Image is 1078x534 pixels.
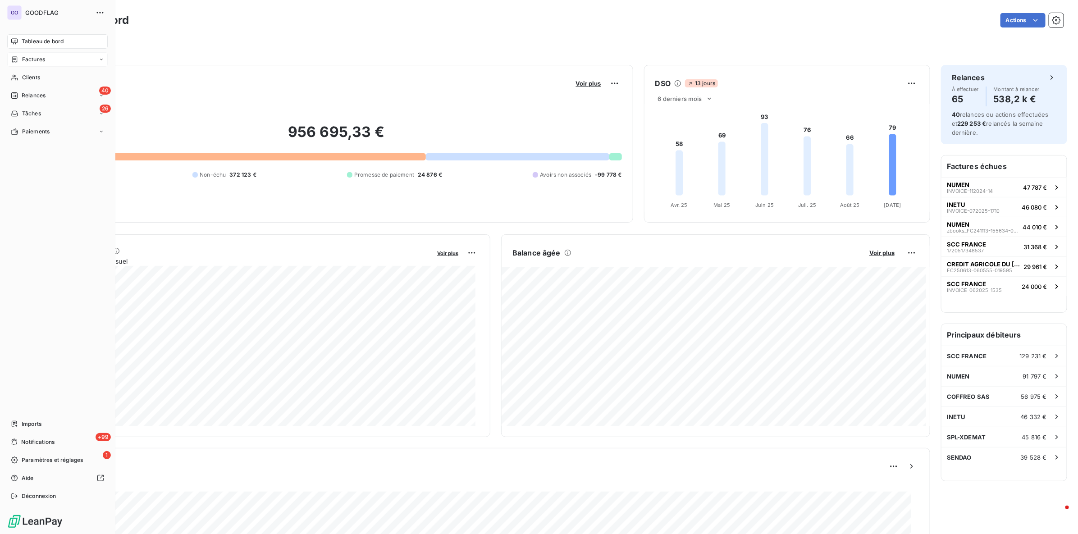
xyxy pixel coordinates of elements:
span: Voir plus [437,250,458,256]
span: Relances [22,91,46,100]
tspan: Avr. 25 [671,202,687,208]
button: SCC FRANCE172051734853731 368 € [941,237,1067,256]
tspan: Juin 25 [755,202,774,208]
h4: 65 [952,92,979,106]
span: INETU [947,201,965,208]
span: 46 080 € [1022,204,1047,211]
h6: Factures échues [941,155,1067,177]
iframe: Intercom live chat [1047,503,1069,525]
span: -99 778 € [595,171,621,179]
span: 26 [100,105,111,113]
span: SPL-XDEMAT [947,434,986,441]
tspan: Mai 25 [713,202,730,208]
button: Actions [1000,13,1046,27]
span: Paramètres et réglages [22,456,83,464]
span: 1 [103,451,111,459]
span: NUMEN [947,181,969,188]
h6: Balance âgée [512,247,561,258]
tspan: Août 25 [840,202,860,208]
span: 29 961 € [1023,263,1047,270]
span: SCC FRANCE [947,352,987,360]
span: Aide [22,474,34,482]
span: Voir plus [576,80,601,87]
span: 46 332 € [1021,413,1047,420]
span: 229 253 € [957,120,986,127]
a: Aide [7,471,108,485]
span: 47 787 € [1023,184,1047,191]
span: FC250613-060555-019595 [947,268,1012,273]
h2: 956 695,33 € [51,123,622,150]
span: Notifications [21,438,55,446]
span: NUMEN [947,221,969,228]
span: 372 123 € [229,171,256,179]
span: Déconnexion [22,492,56,500]
button: NUMENzbooks_FC241113-155634-02186244 010 € [941,217,1067,237]
span: GOODFLAG [25,9,90,16]
button: INETUINVOICE-072025-171046 080 € [941,197,1067,217]
span: 91 797 € [1023,373,1047,380]
span: NUMEN [947,373,970,380]
img: Logo LeanPay [7,514,63,529]
div: GO [7,5,22,20]
span: COFFREO SAS [947,393,990,400]
span: INVOICE-072025-1710 [947,208,1000,214]
button: CREDIT AGRICOLE DU [GEOGRAPHIC_DATA]FC250613-060555-01959529 961 € [941,256,1067,276]
span: 44 010 € [1023,224,1047,231]
button: Voir plus [867,249,897,257]
span: Non-échu [200,171,226,179]
h6: Relances [952,72,985,83]
span: +99 [96,433,111,441]
span: INVOICE-062025-1535 [947,288,1002,293]
h6: Principaux débiteurs [941,324,1067,346]
h6: DSO [655,78,671,89]
span: SCC FRANCE [947,241,986,248]
button: Voir plus [434,249,461,257]
span: relances ou actions effectuées et relancés la semaine dernière. [952,111,1049,136]
span: 24 000 € [1022,283,1047,290]
span: Factures [22,55,45,64]
button: SCC FRANCEINVOICE-062025-153524 000 € [941,276,1067,296]
span: Montant à relancer [994,87,1040,92]
span: Voir plus [869,249,895,256]
span: Clients [22,73,40,82]
span: CREDIT AGRICOLE DU [GEOGRAPHIC_DATA] [947,260,1020,268]
span: Avoirs non associés [540,171,591,179]
button: NUMENINVOICE-112024-1447 787 € [941,177,1067,197]
span: 6 derniers mois [658,95,702,102]
span: 129 231 € [1020,352,1047,360]
span: Paiements [22,128,50,136]
span: 45 816 € [1022,434,1047,441]
span: Tâches [22,110,41,118]
button: Voir plus [573,79,604,87]
span: Promesse de paiement [354,171,414,179]
span: Tableau de bord [22,37,64,46]
span: 56 975 € [1021,393,1047,400]
span: INETU [947,413,966,420]
span: INVOICE-112024-14 [947,188,993,194]
span: 40 [952,111,960,118]
tspan: Juil. 25 [798,202,816,208]
span: Imports [22,420,41,428]
span: 40 [99,87,111,95]
span: 24 876 € [418,171,442,179]
span: zbooks_FC241113-155634-021862 [947,228,1019,233]
span: 13 jours [685,79,718,87]
tspan: [DATE] [884,202,901,208]
span: 31 368 € [1023,243,1047,251]
span: Chiffre d'affaires mensuel [51,256,431,266]
span: 39 528 € [1021,454,1047,461]
span: 1720517348537 [947,248,984,253]
span: À effectuer [952,87,979,92]
h4: 538,2 k € [994,92,1040,106]
span: SCC FRANCE [947,280,986,288]
span: SENDAO [947,454,972,461]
